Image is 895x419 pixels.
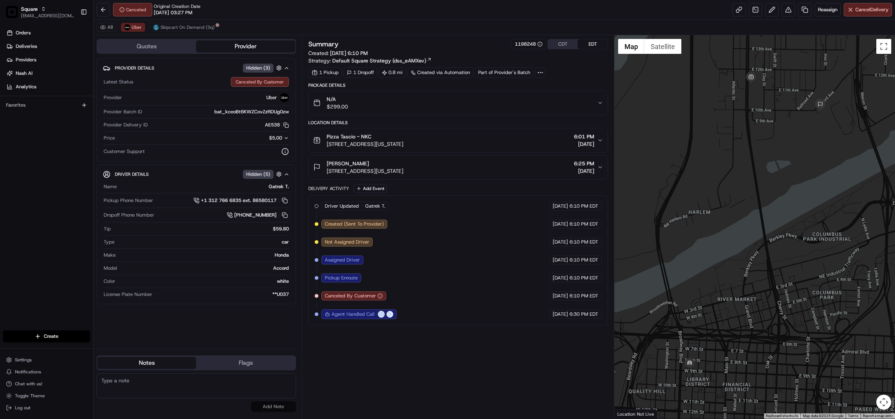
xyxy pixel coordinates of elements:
span: Map data ©2025 Google [803,414,843,418]
span: 6:25 PM [574,160,594,167]
button: Settings [3,355,90,365]
span: Create [44,333,58,340]
span: [DATE] [553,257,568,263]
a: Analytics [3,81,93,93]
span: Uber [266,94,277,101]
button: CancelDelivery [844,3,892,16]
a: Providers [3,54,93,66]
span: Created (Sent To Provider) [325,221,384,227]
button: Flags [196,357,295,369]
span: Canceled By Customer [325,293,376,299]
span: 6:10 PM EDT [569,293,598,299]
span: Assigned Driver [325,257,360,263]
a: Created via Automation [407,67,473,78]
span: Tip [104,226,111,232]
button: Provider [196,40,295,52]
a: Terms [848,414,858,418]
button: Show street map [618,39,644,54]
button: Chat with us! [3,379,90,389]
button: Map camera controls [876,395,891,410]
span: Provider Delivery ID [104,122,148,128]
span: Driver Details [115,171,149,177]
span: Notifications [15,369,41,375]
div: 1198248 [515,41,543,48]
button: Add Event [354,184,387,193]
img: uber-new-logo.jpeg [280,93,289,102]
button: AE538 [265,122,289,128]
span: Cancel Delivery [855,6,889,13]
div: 1 Dropoff [343,67,377,78]
span: Analytics [16,83,36,90]
div: white [118,278,289,285]
span: 6:10 PM EDT [569,203,598,209]
button: Log out [3,403,90,413]
button: Uber [121,23,145,32]
span: Uber [132,24,142,30]
span: N/A [327,95,348,103]
span: Settings [15,357,32,363]
span: [DATE] [553,275,568,281]
span: Provider Details [115,65,154,71]
button: Notes [97,357,196,369]
button: SquareSquare[EMAIL_ADDRESS][DOMAIN_NAME] [3,3,77,21]
span: Hidden ( 5 ) [246,171,270,178]
span: Nash AI [16,70,33,77]
div: Location Details [308,120,608,126]
h3: Summary [308,41,339,48]
button: Toggle Theme [3,391,90,401]
span: 6:10 PM EDT [569,257,598,263]
span: [EMAIL_ADDRESS][DOMAIN_NAME] [21,13,74,19]
button: N/A$299.00 [309,91,608,115]
span: Providers [16,56,36,63]
span: Price [104,135,115,141]
button: Hidden (3) [243,63,284,73]
button: CDT [548,39,578,49]
span: [DATE] [574,140,594,148]
a: +1 312 766 6835 ext. 86580117 [193,196,289,205]
span: Type [104,239,114,245]
img: profile_skipcart_partner.png [153,24,159,30]
span: Driver Updated [325,203,359,209]
a: Report a map error [863,414,893,418]
button: Square [21,5,38,13]
span: 6:10 PM EDT [569,221,598,227]
span: Pizza Tascio - NKC [327,133,372,140]
div: 0.8 mi [379,67,406,78]
div: Accord [120,265,289,272]
span: $299.00 [327,103,348,110]
span: Skipcart On Demand (Sq) [161,24,215,30]
span: bat_kceoBt6KWZCovZzRDUg0zw [214,108,289,115]
span: 6:10 PM EDT [569,275,598,281]
div: Canceled [113,3,152,16]
span: [PHONE_NUMBER] [234,212,277,218]
span: [DATE] [553,239,568,245]
img: uber-new-logo.jpeg [124,24,130,30]
span: Dropoff Phone Number [104,212,154,218]
span: +1 312 766 6835 ext. 86580117 [201,197,277,204]
button: Hidden (5) [243,169,284,179]
a: Default Square Strategy (dss_eAMXev) [332,57,432,64]
button: Skipcart On Demand (Sq) [150,23,218,32]
span: Latest Status [104,79,133,85]
img: Square [6,6,18,18]
span: [PERSON_NAME] [327,160,369,167]
span: $5.00 [269,135,282,141]
span: [DATE] [574,167,594,175]
a: [PHONE_NUMBER] [227,211,289,219]
a: Deliveries [3,40,93,52]
div: Location Not Live [614,409,657,419]
span: License Plate Number [104,291,152,298]
a: Nash AI [3,67,93,79]
button: Notifications [3,367,90,377]
span: [DATE] 03:27 PM [154,9,192,16]
a: Orders [3,27,93,39]
div: Favorites [3,99,90,111]
a: Open this area in Google Maps (opens a new window) [616,409,641,419]
span: [DATE] 6:10 PM [330,50,368,56]
div: Honda [119,252,289,259]
span: Provider Batch ID [104,108,142,115]
button: Keyboard shortcuts [766,413,798,419]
